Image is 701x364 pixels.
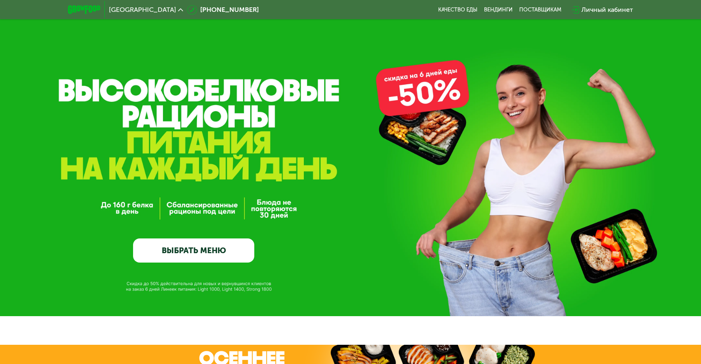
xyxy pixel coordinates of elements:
[133,238,254,263] a: ВЫБРАТЬ МЕНЮ
[109,7,176,13] span: [GEOGRAPHIC_DATA]
[581,5,633,15] div: Личный кабинет
[187,5,259,15] a: [PHONE_NUMBER]
[438,7,477,13] a: Качество еды
[519,7,561,13] div: поставщикам
[484,7,513,13] a: Вендинги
